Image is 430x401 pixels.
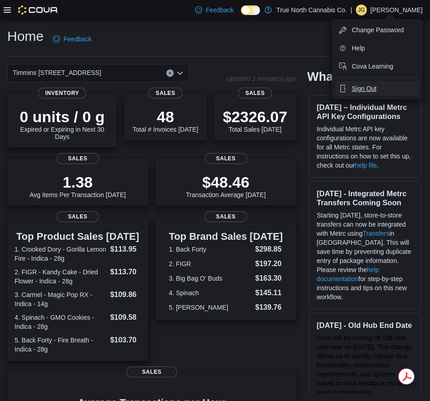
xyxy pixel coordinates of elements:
span: Sign Out [352,84,376,93]
span: Feedback [64,35,91,44]
dd: $197.20 [255,258,283,269]
dd: $113.70 [110,267,140,277]
p: Individual Metrc API key configurations are now available for all Metrc states. For instructions ... [317,124,413,170]
div: Avg Items Per Transaction [DATE] [30,173,126,198]
p: 48 [133,108,198,126]
dd: $109.58 [110,312,140,323]
span: Help [352,44,365,53]
span: Sales [149,88,183,99]
dt: 2. FIGR [169,259,251,268]
button: Clear input [166,69,174,77]
span: Sales [126,366,177,377]
dd: $103.70 [110,335,140,346]
button: Cova Learning [335,59,419,74]
p: 1.38 [30,173,126,191]
p: $2326.07 [223,108,287,126]
dt: 4. Spinach [169,288,251,297]
span: Sales [56,153,99,164]
dd: $139.76 [255,302,283,313]
h3: [DATE] - Old Hub End Date [317,321,413,330]
button: Change Password [335,23,419,37]
dd: $109.86 [110,289,140,300]
p: | [350,5,352,15]
h3: Top Brand Sales [DATE] [169,231,283,242]
a: Feedback [49,30,95,48]
div: Transaction Average [DATE] [186,173,266,198]
span: Inventory [38,88,86,99]
dt: 5. Back Forty - Fire Breath - Indica - 28g [15,336,106,354]
p: 0 units / 0 g [15,108,110,126]
dd: $298.85 [255,244,283,255]
dt: 4. Spinach - GMO Cookies - Indica - 28g [15,313,106,331]
span: Sales [205,153,247,164]
dt: 5. [PERSON_NAME] [169,303,251,312]
a: help documentation [317,266,379,282]
button: Help [335,41,419,55]
img: Cova [18,5,59,15]
span: Feedback [206,5,234,15]
dt: 3. Big Bag O' Buds [169,274,251,283]
h1: Home [7,27,44,45]
div: Jordan Guindon [356,5,367,15]
h2: What's new [307,69,374,84]
span: Timmins [STREET_ADDRESS] [13,67,101,78]
button: Sign Out [335,81,419,96]
p: Starting [DATE], store-to-store transfers can now be integrated with Metrc using in [GEOGRAPHIC_D... [317,211,413,302]
span: Change Password [352,25,404,35]
span: Sales [238,88,272,99]
span: Cova Learning [352,62,393,71]
h3: [DATE] - Integrated Metrc Transfers Coming Soon [317,189,413,207]
h3: Top Product Sales [DATE] [15,231,141,242]
dt: 1. Crooked Dory - Gorilla Lemon Fire - Indica - 28g [15,245,106,263]
p: Updated 1 minute(s) ago [226,75,296,82]
span: JG [358,5,365,15]
span: Sales [205,211,247,222]
div: Expired or Expiring in Next 30 Days [15,108,110,140]
a: Feedback [191,1,237,19]
dt: 1. Back Forty [169,245,251,254]
a: help file [355,162,377,169]
dt: 2. FIGR - Kandy Cake - Dried Flower - Indica - 28g [15,267,106,286]
input: Dark Mode [241,5,260,15]
span: Sales [56,211,99,222]
p: [PERSON_NAME] [370,5,423,15]
dd: $113.95 [110,244,140,255]
dd: $145.11 [255,287,283,298]
a: Transfers [363,230,390,237]
p: $48.46 [186,173,266,191]
h3: [DATE] – Individual Metrc API Key Configurations [317,103,413,121]
div: Total # Invoices [DATE] [133,108,198,133]
div: Total Sales [DATE] [223,108,287,133]
p: True North Cannabis Co. [276,5,347,15]
button: Open list of options [176,69,184,77]
dt: 3. Carmel - Magic Pop RX - Indica - 14g [15,290,106,308]
dd: $163.30 [255,273,283,284]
